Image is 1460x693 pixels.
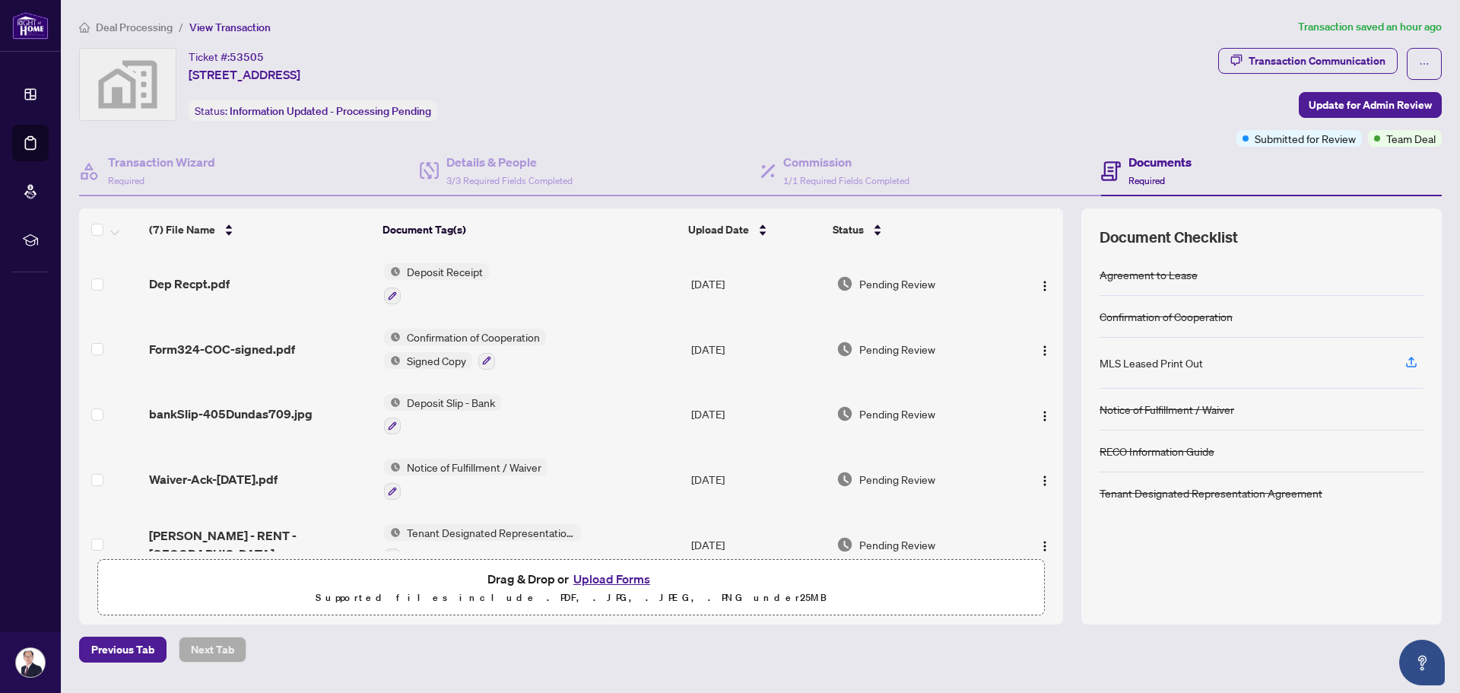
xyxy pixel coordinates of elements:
[384,524,401,541] img: Status Icon
[80,49,176,120] img: svg%3e
[149,275,230,293] span: Dep Recpt.pdf
[688,221,749,238] span: Upload Date
[685,251,830,316] td: [DATE]
[179,637,246,663] button: Next Tab
[91,637,154,662] span: Previous Tab
[1218,48,1398,74] button: Transaction Communication
[384,459,547,500] button: Status IconNotice of Fulfillment / Waiver
[98,560,1044,616] span: Drag & Drop orUpload FormsSupported files include .PDF, .JPG, .JPEG, .PNG under25MB
[189,21,271,34] span: View Transaction
[685,316,830,382] td: [DATE]
[107,589,1035,607] p: Supported files include .PDF, .JPG, .JPEG, .PNG under 25 MB
[569,569,655,589] button: Upload Forms
[189,100,437,121] div: Status:
[401,329,546,345] span: Confirmation of Cooperation
[384,263,401,280] img: Status Icon
[149,340,295,358] span: Form324-COC-signed.pdf
[1100,308,1233,325] div: Confirmation of Cooperation
[401,263,489,280] span: Deposit Receipt
[1039,475,1051,487] img: Logo
[1039,345,1051,357] img: Logo
[833,221,864,238] span: Status
[384,329,546,370] button: Status IconConfirmation of CooperationStatus IconSigned Copy
[401,459,547,475] span: Notice of Fulfillment / Waiver
[179,18,183,36] li: /
[1100,354,1203,371] div: MLS Leased Print Out
[836,405,853,422] img: Document Status
[1039,410,1051,422] img: Logo
[401,524,581,541] span: Tenant Designated Representation Agreement
[149,221,215,238] span: (7) File Name
[859,405,935,422] span: Pending Review
[1298,18,1442,36] article: Transaction saved an hour ago
[108,175,144,186] span: Required
[1033,337,1057,361] button: Logo
[1033,272,1057,296] button: Logo
[1249,49,1385,73] div: Transaction Communication
[1128,153,1192,171] h4: Documents
[108,153,215,171] h4: Transaction Wizard
[836,536,853,553] img: Document Status
[189,48,264,65] div: Ticket #:
[230,104,431,118] span: Information Updated - Processing Pending
[149,405,313,423] span: bankSlip-405Dundas709.jpg
[1100,266,1198,283] div: Agreement to Lease
[859,536,935,553] span: Pending Review
[1039,280,1051,292] img: Logo
[376,208,681,251] th: Document Tag(s)
[783,153,909,171] h4: Commission
[384,394,501,435] button: Status IconDeposit Slip - Bank
[1039,540,1051,552] img: Logo
[1399,640,1445,685] button: Open asap
[384,524,581,565] button: Status IconTenant Designated Representation Agreement
[79,22,90,33] span: home
[384,459,401,475] img: Status Icon
[859,341,935,358] span: Pending Review
[783,175,909,186] span: 1/1 Required Fields Completed
[1419,59,1430,69] span: ellipsis
[96,21,173,34] span: Deal Processing
[149,470,278,488] span: Waiver-Ack-[DATE].pdf
[1128,175,1165,186] span: Required
[827,208,1008,251] th: Status
[1033,532,1057,557] button: Logo
[1100,227,1238,248] span: Document Checklist
[487,569,655,589] span: Drag & Drop or
[1100,401,1234,418] div: Notice of Fulfillment / Waiver
[859,275,935,292] span: Pending Review
[384,352,401,369] img: Status Icon
[1309,93,1432,117] span: Update for Admin Review
[1033,402,1057,426] button: Logo
[446,175,573,186] span: 3/3 Required Fields Completed
[401,394,501,411] span: Deposit Slip - Bank
[685,512,830,577] td: [DATE]
[401,352,472,369] span: Signed Copy
[149,526,372,563] span: [PERSON_NAME] - RENT - [GEOGRAPHIC_DATA] - [GEOGRAPHIC_DATA] 372 - Tenant Designated Representati...
[685,382,830,447] td: [DATE]
[230,50,264,64] span: 53505
[682,208,827,251] th: Upload Date
[79,637,167,663] button: Previous Tab
[1299,92,1442,118] button: Update for Admin Review
[685,447,830,512] td: [DATE]
[836,275,853,292] img: Document Status
[384,329,401,345] img: Status Icon
[384,394,401,411] img: Status Icon
[384,263,489,304] button: Status IconDeposit Receipt
[143,208,377,251] th: (7) File Name
[1255,130,1356,147] span: Submitted for Review
[16,648,45,677] img: Profile Icon
[446,153,573,171] h4: Details & People
[836,471,853,488] img: Document Status
[1100,443,1214,459] div: RECO Information Guide
[1100,485,1322,501] div: Tenant Designated Representation Agreement
[1033,467,1057,491] button: Logo
[1386,130,1436,147] span: Team Deal
[189,65,300,84] span: [STREET_ADDRESS]
[12,11,49,40] img: logo
[859,471,935,488] span: Pending Review
[836,341,853,358] img: Document Status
